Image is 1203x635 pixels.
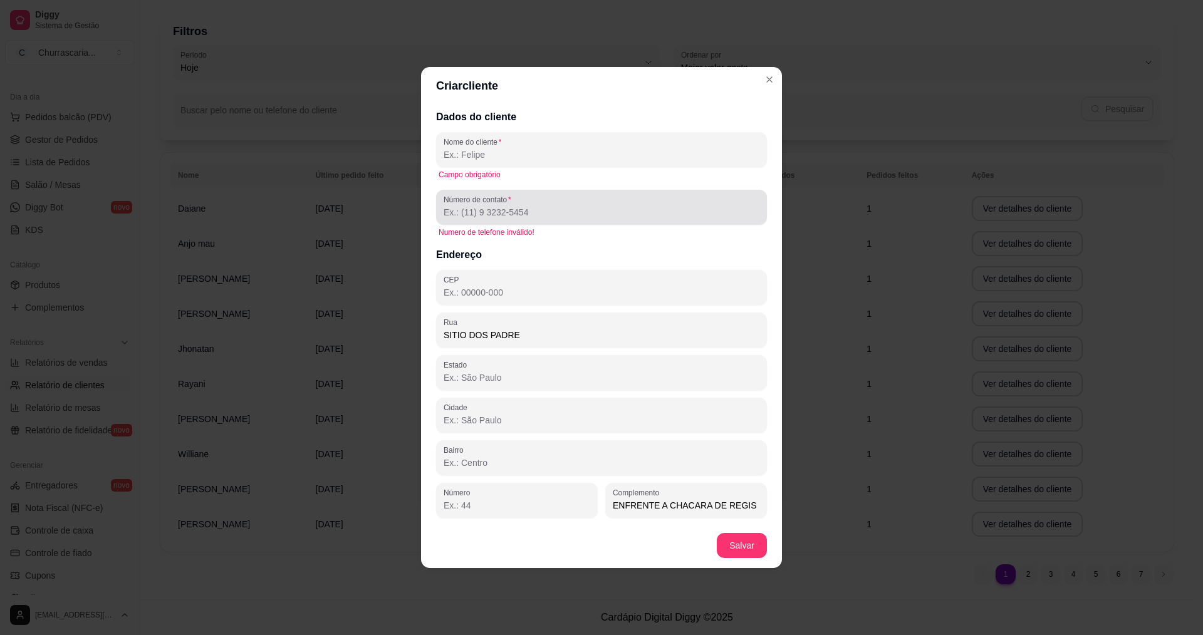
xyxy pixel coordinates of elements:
[436,247,767,262] h2: Endereço
[613,487,664,498] label: Complemento
[444,371,759,384] input: Estado
[439,227,764,237] div: Numero de telefone inválido!
[444,137,506,147] label: Nome do cliente
[717,533,767,558] button: Salvar
[444,317,462,328] label: Rua
[444,206,759,219] input: Número de contato
[444,359,471,370] label: Estado
[613,499,759,512] input: Complemento
[444,457,759,469] input: Bairro
[444,148,759,161] input: Nome do cliente
[444,445,468,455] label: Bairro
[444,414,759,426] input: Cidade
[444,329,759,341] input: Rua
[444,402,472,413] label: Cidade
[421,67,782,105] header: Criar cliente
[444,487,474,498] label: Número
[444,286,759,299] input: CEP
[444,194,515,205] label: Número de contato
[444,274,463,285] label: CEP
[439,170,764,180] div: Campo obrigatório
[444,499,590,512] input: Número
[436,110,767,125] h2: Dados do cliente
[759,70,779,90] button: Close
